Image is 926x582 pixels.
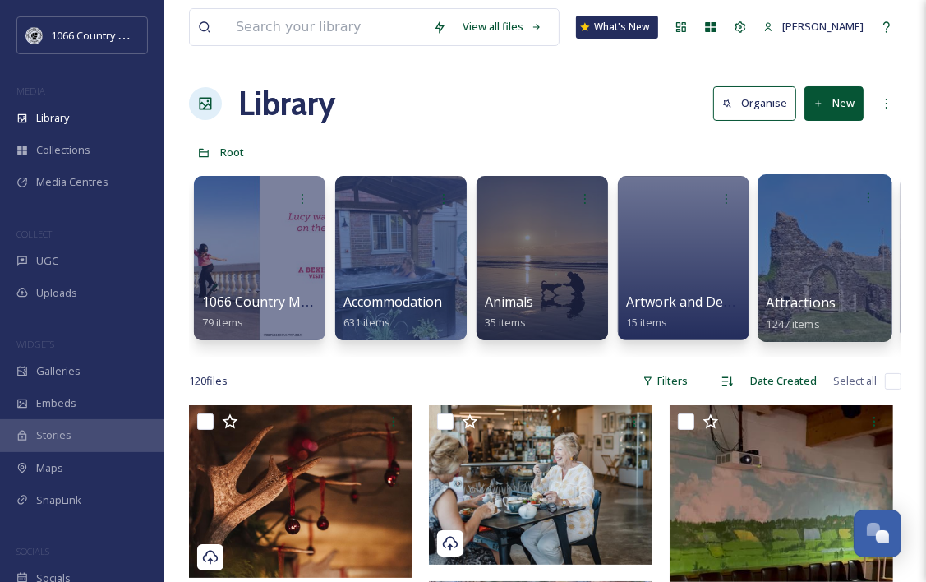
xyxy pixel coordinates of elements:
[26,27,43,44] img: logo_footerstamp.png
[36,460,63,476] span: Maps
[634,365,696,397] div: Filters
[36,142,90,158] span: Collections
[782,19,864,34] span: [PERSON_NAME]
[854,510,901,557] button: Open Chat
[220,142,244,162] a: Root
[36,492,81,508] span: SnapLink
[202,315,243,330] span: 79 items
[36,110,69,126] span: Library
[576,16,658,39] a: What's New
[343,293,442,311] span: Accommodation
[16,338,54,350] span: WIDGETS
[804,86,864,120] button: New
[36,285,77,301] span: Uploads
[626,294,791,330] a: Artwork and Design Folder15 items
[626,315,667,330] span: 15 items
[238,79,335,128] a: Library
[454,11,551,43] a: View all files
[16,85,45,97] span: MEDIA
[713,86,804,120] a: Organise
[16,228,52,240] span: COLLECT
[767,295,836,331] a: Attractions1247 items
[429,405,652,565] img: Refreshments inside the Lime Kiln Café - credit 1066 Country.jpg
[626,293,791,311] span: Artwork and Design Folder
[485,293,533,311] span: Animals
[220,145,244,159] span: Root
[36,395,76,411] span: Embeds
[767,316,820,330] span: 1247 items
[343,315,390,330] span: 631 items
[51,27,167,43] span: 1066 Country Marketing
[833,373,877,389] span: Select all
[36,253,58,269] span: UGC
[485,315,526,330] span: 35 items
[36,174,108,190] span: Media Centres
[189,373,228,389] span: 120 file s
[742,365,825,397] div: Date Created
[202,293,411,311] span: 1066 Country Moments campaign
[189,405,412,578] img: The Bell - Christmas - credit Saltwick Media.jpg
[713,86,796,120] button: Organise
[343,294,442,330] a: Accommodation631 items
[485,294,533,330] a: Animals35 items
[16,545,49,557] span: SOCIALS
[767,293,836,312] span: Attractions
[228,9,425,45] input: Search your library
[36,427,71,443] span: Stories
[36,363,81,379] span: Galleries
[755,11,872,43] a: [PERSON_NAME]
[202,294,411,330] a: 1066 Country Moments campaign79 items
